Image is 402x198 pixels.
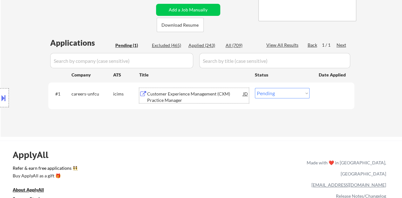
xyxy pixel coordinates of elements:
[13,187,53,195] a: About ApplyAll
[188,42,220,49] div: Applied (243)
[50,53,193,68] input: Search by company (case sensitive)
[319,72,347,78] div: Date Applied
[147,91,243,103] div: Customer Experience Management (CXM) Practice Manager
[113,72,139,78] div: ATS
[311,182,386,188] a: [EMAIL_ADDRESS][DOMAIN_NAME]
[13,174,76,178] div: Buy ApplyAll as a gift 🎁
[308,42,318,48] div: Back
[139,72,249,78] div: Title
[13,173,76,181] a: Buy ApplyAll as a gift 🎁
[13,166,174,173] a: Refer & earn free applications 👯‍♀️
[156,4,220,16] button: Add a Job Manually
[242,88,249,99] div: JD
[304,157,386,179] div: Made with ❤️ in [GEOGRAPHIC_DATA], [GEOGRAPHIC_DATA]
[13,149,56,160] div: ApplyAll
[255,69,310,80] div: Status
[322,42,337,48] div: 1 / 1
[266,42,300,48] div: View All Results
[13,187,44,192] u: About ApplyAll
[113,91,139,97] div: icims
[157,18,204,32] button: Download Resume
[337,42,347,48] div: Next
[152,42,184,49] div: Excluded (465)
[199,53,350,68] input: Search by title (case sensitive)
[115,42,147,49] div: Pending (1)
[226,42,257,49] div: All (709)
